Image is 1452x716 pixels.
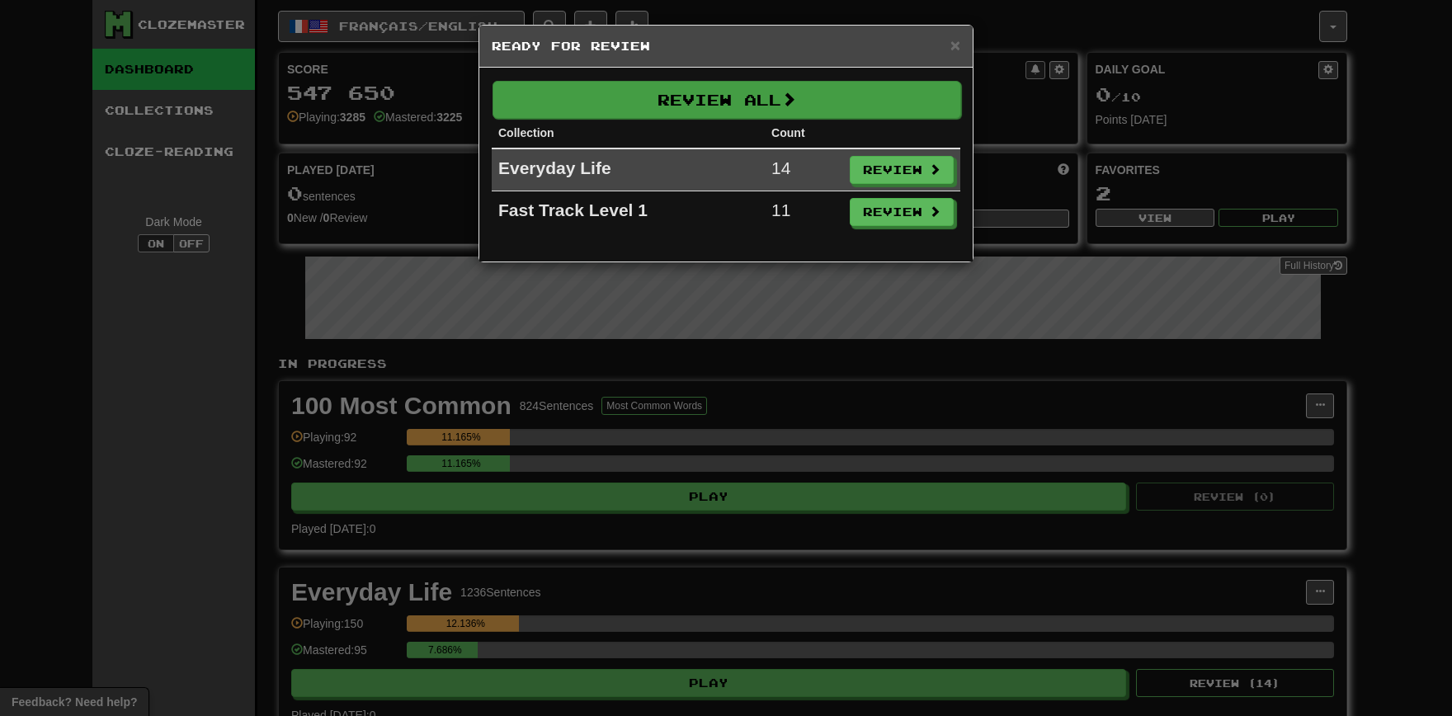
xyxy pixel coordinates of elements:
td: Everyday Life [492,148,765,191]
button: Review [850,156,954,184]
button: Review All [493,81,961,119]
td: 14 [765,148,843,191]
td: 11 [765,191,843,233]
span: × [950,35,960,54]
td: Fast Track Level 1 [492,191,765,233]
h5: Ready for Review [492,38,960,54]
button: Close [950,36,960,54]
button: Review [850,198,954,226]
th: Collection [492,118,765,148]
th: Count [765,118,843,148]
